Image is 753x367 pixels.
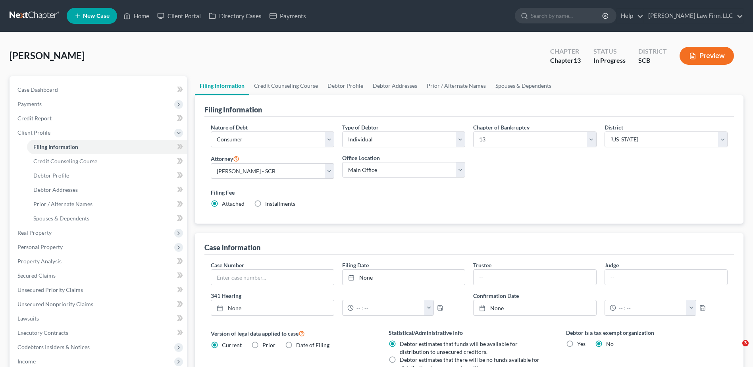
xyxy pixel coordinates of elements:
[474,300,596,315] a: None
[473,261,491,269] label: Trustee
[119,9,153,23] a: Home
[17,344,90,350] span: Codebtors Insiders & Notices
[606,340,614,347] span: No
[211,261,244,269] label: Case Number
[616,300,687,315] input: -- : --
[222,342,242,348] span: Current
[11,268,187,283] a: Secured Claims
[491,76,556,95] a: Spouses & Dependents
[638,47,667,56] div: District
[207,292,469,300] label: 341 Hearing
[33,201,92,207] span: Prior / Alternate Names
[389,328,550,337] label: Statistical/Administrative Info
[680,47,734,65] button: Preview
[211,328,372,338] label: Version of legal data applied to case
[742,340,749,346] span: 3
[27,211,187,226] a: Spouses & Dependents
[574,56,581,64] span: 13
[265,200,295,207] span: Installments
[17,243,63,250] span: Personal Property
[33,158,97,164] span: Credit Counseling Course
[638,56,667,65] div: SCB
[17,272,56,279] span: Secured Claims
[27,183,187,197] a: Debtor Addresses
[11,254,187,268] a: Property Analysis
[17,229,52,236] span: Real Property
[33,143,78,150] span: Filing Information
[11,311,187,326] a: Lawsuits
[11,283,187,297] a: Unsecured Priority Claims
[296,342,329,348] span: Date of Filing
[342,154,380,162] label: Office Location
[474,270,596,285] input: --
[27,168,187,183] a: Debtor Profile
[605,270,727,285] input: --
[27,197,187,211] a: Prior / Alternate Names
[566,328,728,337] label: Debtor is a tax exempt organization
[531,8,603,23] input: Search by name...
[262,342,275,348] span: Prior
[17,115,52,122] span: Credit Report
[222,200,245,207] span: Attached
[354,300,425,315] input: -- : --
[422,76,491,95] a: Prior / Alternate Names
[27,154,187,168] a: Credit Counseling Course
[605,261,619,269] label: Judge
[17,301,93,307] span: Unsecured Nonpriority Claims
[33,172,69,179] span: Debtor Profile
[368,76,422,95] a: Debtor Addresses
[211,188,728,197] label: Filing Fee
[153,9,205,23] a: Client Portal
[17,329,68,336] span: Executory Contracts
[211,123,248,131] label: Nature of Debt
[644,9,743,23] a: [PERSON_NAME] Law Firm, LLC
[473,123,530,131] label: Chapter of Bankruptcy
[27,140,187,154] a: Filing Information
[17,315,39,322] span: Lawsuits
[343,270,465,285] a: None
[33,215,89,222] span: Spouses & Dependents
[33,186,78,193] span: Debtor Addresses
[17,86,58,93] span: Case Dashboard
[211,270,333,285] input: Enter case number...
[17,358,36,365] span: Income
[10,50,85,61] span: [PERSON_NAME]
[593,56,626,65] div: In Progress
[469,292,732,300] label: Confirmation Date
[249,76,323,95] a: Credit Counseling Course
[211,154,239,163] label: Attorney
[17,258,62,265] span: Property Analysis
[323,76,368,95] a: Debtor Profile
[577,340,585,347] span: Yes
[204,105,262,114] div: Filing Information
[83,13,110,19] span: New Case
[11,83,187,97] a: Case Dashboard
[204,243,260,252] div: Case Information
[266,9,310,23] a: Payments
[342,123,379,131] label: Type of Debtor
[11,326,187,340] a: Executory Contracts
[726,340,745,359] iframe: Intercom live chat
[11,111,187,126] a: Credit Report
[400,340,518,355] span: Debtor estimates that funds will be available for distribution to unsecured creditors.
[17,100,42,107] span: Payments
[205,9,266,23] a: Directory Cases
[11,297,187,311] a: Unsecured Nonpriority Claims
[550,56,581,65] div: Chapter
[550,47,581,56] div: Chapter
[617,9,643,23] a: Help
[17,286,83,293] span: Unsecured Priority Claims
[593,47,626,56] div: Status
[17,129,50,136] span: Client Profile
[195,76,249,95] a: Filing Information
[342,261,369,269] label: Filing Date
[605,123,623,131] label: District
[211,300,333,315] a: None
